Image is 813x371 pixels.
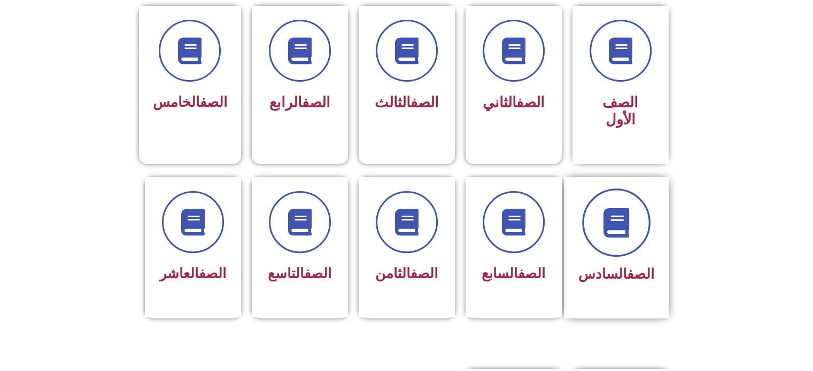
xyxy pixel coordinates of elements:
[375,94,439,111] span: الثالث
[200,94,227,110] a: الصف
[199,265,226,281] a: الصف
[269,94,330,111] span: الرابع
[375,265,438,281] span: الثامن
[153,94,227,110] span: الخامس
[302,94,330,111] a: الصف
[268,265,331,281] span: التاسع
[304,265,331,281] a: الصف
[602,94,638,128] span: الصف الأول
[578,266,654,282] span: السادس
[411,265,438,281] a: الصف
[411,94,439,111] a: الصف
[627,266,654,282] a: الصف
[518,265,545,281] a: الصف
[516,94,545,111] a: الصف
[482,265,545,281] span: السابع
[483,94,545,111] span: الثاني
[160,265,226,281] span: العاشر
